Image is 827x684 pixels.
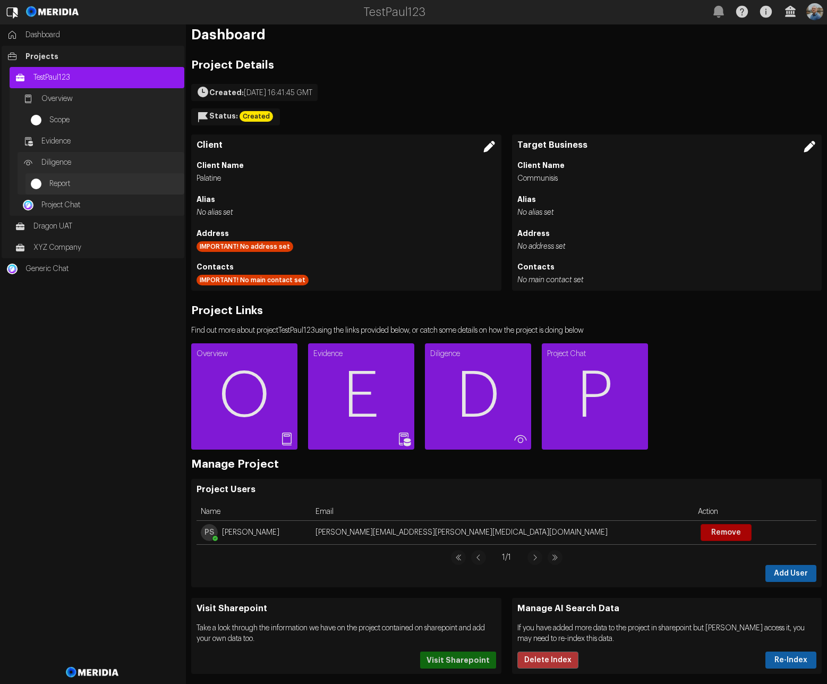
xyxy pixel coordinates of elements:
[191,343,297,450] a: OverviewO
[197,228,496,239] h4: Address
[197,275,309,285] div: IMPORTANT! No main contact set
[191,365,297,428] span: O
[212,536,218,541] div: available
[2,24,184,46] a: Dashboard
[10,67,184,88] a: TestPaul123
[18,195,184,216] a: Project ChatProject Chat
[33,242,179,253] span: XYZ Company
[201,524,218,541] span: PS
[765,652,816,669] button: Re-Index
[41,157,179,168] span: Diligence
[41,94,179,104] span: Overview
[25,109,184,131] a: Scope
[517,140,817,150] h3: Target Business
[517,261,817,272] h4: Contacts
[316,503,689,520] div: Email
[517,228,817,239] h4: Address
[191,459,279,470] h2: Manage Project
[491,550,522,565] span: 1 / 1
[191,60,318,71] h2: Project Details
[18,152,184,173] a: Diligence
[517,243,566,250] i: No address set
[41,136,179,147] span: Evidence
[41,200,179,210] span: Project Chat
[2,258,184,280] a: Generic ChatGeneric Chat
[420,652,496,669] a: Visit Sharepoint
[49,115,179,125] span: Scope
[244,89,312,97] span: [DATE] 16:41:45 GMT
[425,343,531,450] a: DiligenceD
[308,365,414,428] span: E
[197,86,209,98] svg: Created On
[191,30,822,40] h1: Dashboard
[10,216,184,237] a: Dragon UAT
[201,503,307,520] div: Name
[425,365,531,428] span: D
[18,88,184,109] a: Overview
[64,661,121,684] img: Meridia Logo
[197,140,496,150] h3: Client
[25,30,179,40] span: Dashboard
[10,237,184,258] a: XYZ Company
[517,173,817,184] li: Communisis
[701,524,752,541] button: Remove
[765,565,816,582] button: Add User
[517,276,584,284] i: No main contact set
[209,89,244,96] strong: Created:
[201,524,218,541] span: Paul Smith
[698,503,812,520] div: Action
[517,209,554,216] i: No alias set
[209,112,238,120] strong: Status:
[308,343,414,450] a: EvidenceE
[222,527,279,538] span: [PERSON_NAME]
[7,264,18,274] img: Generic Chat
[197,261,496,272] h4: Contacts
[197,603,496,614] h3: Visit Sharepoint
[191,325,584,336] p: Find out more about project TestPaul123 using the links provided below, or catch some details on ...
[197,173,496,184] li: Palatine
[25,51,179,62] span: Projects
[517,160,817,171] h4: Client Name
[49,179,179,189] span: Report
[517,652,578,669] button: Delete Index
[33,72,179,83] span: TestPaul123
[197,241,293,252] div: IMPORTANT! No address set
[2,46,184,67] a: Projects
[25,264,179,274] span: Generic Chat
[197,160,496,171] h4: Client Name
[517,623,817,644] p: If you have added more data to the project in sharepoint but [PERSON_NAME] access it, you may nee...
[197,194,496,205] h4: Alias
[23,200,33,210] img: Project Chat
[191,306,584,316] h2: Project Links
[806,3,823,20] img: Profile Icon
[197,484,816,495] h3: Project Users
[517,603,817,614] h3: Manage AI Search Data
[542,343,648,450] a: Project ChatP
[517,194,817,205] h4: Alias
[240,111,273,122] div: Created
[33,221,179,232] span: Dragon UAT
[197,623,496,644] p: Take a look through the information we have on the project contained on sharepoint and add your o...
[18,131,184,152] a: Evidence
[542,365,648,428] span: P
[197,209,233,216] i: No alias set
[25,173,184,195] a: Report
[311,521,694,545] td: [PERSON_NAME][EMAIL_ADDRESS][PERSON_NAME][MEDICAL_DATA][DOMAIN_NAME]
